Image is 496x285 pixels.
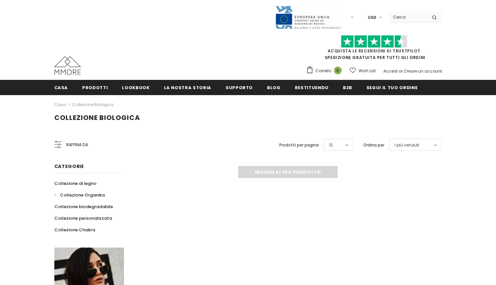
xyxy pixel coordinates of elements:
[54,80,68,95] a: Casa
[404,68,442,74] a: Creare un account
[226,80,253,95] a: supporto
[82,80,108,95] a: Prodotti
[389,12,427,22] input: Search Site
[329,142,333,148] span: 12
[164,85,211,91] span: La nostra storia
[226,85,253,91] span: supporto
[54,101,66,109] a: Casa
[54,203,113,210] span: Collezione biodegradabile
[54,178,96,189] a: Collezione di legno
[122,80,149,95] a: Lookbook
[363,142,384,148] label: Ordina per
[343,80,352,95] a: B2B
[383,68,398,74] a: Accedi
[122,85,149,91] span: Lookbook
[267,85,281,91] span: Blog
[54,163,84,170] span: Categorie
[295,85,329,91] span: Restituendo
[54,180,96,187] span: Collezione di legno
[54,189,105,201] a: Collezione Organika
[366,85,417,91] span: Segui il tuo ordine
[334,67,342,74] span: 0
[54,56,81,75] img: Casi MMORE
[54,113,140,122] span: Collezione biologica
[54,212,112,224] a: Collezione personalizzata
[275,14,341,20] a: Javni Razpis
[60,192,105,198] span: Collezione Organika
[267,80,281,95] a: Blog
[66,141,88,148] span: Raffina da
[295,80,329,95] a: Restituendo
[350,65,376,77] a: Wish List
[306,66,345,76] a: Carrello 0
[343,85,352,91] span: B2B
[395,142,419,148] span: I più venduti
[279,142,319,148] label: Prodotti per pagina
[54,224,95,236] a: Collezione Chakra
[72,102,114,107] a: Collezione biologica
[54,227,95,233] span: Collezione Chakra
[82,85,108,91] span: Prodotti
[54,215,112,221] span: Collezione personalizzata
[315,68,331,74] span: Carrello
[275,5,341,29] img: Javni Razpis
[368,14,376,21] span: USD
[399,68,403,74] span: or
[358,68,376,74] span: Wish List
[164,80,211,95] a: La nostra storia
[54,201,113,212] a: Collezione biodegradabile
[54,85,68,91] span: Casa
[341,35,407,48] img: Fidati di Pilot Stars
[366,80,417,95] a: Segui il tuo ordine
[306,38,442,60] span: SPEDIZIONE GRATUITA PER TUTTI GLI ORDINI
[328,48,420,54] a: Acquista le recensioni di TrustPilot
